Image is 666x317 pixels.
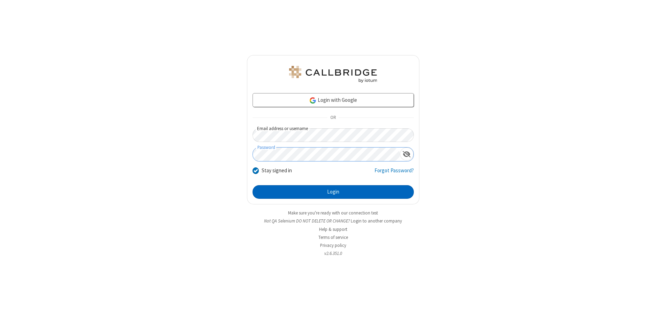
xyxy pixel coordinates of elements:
a: Make sure you're ready with our connection test [288,210,378,216]
input: Password [253,148,400,161]
li: v2.6.351.0 [247,250,419,257]
img: QA Selenium DO NOT DELETE OR CHANGE [288,66,378,83]
a: Forgot Password? [374,167,414,180]
a: Privacy policy [320,242,346,248]
img: google-icon.png [309,97,317,104]
input: Email address or username [253,128,414,142]
button: Login to another company [351,218,402,224]
a: Terms of service [318,234,348,240]
a: Login with Google [253,93,414,107]
label: Stay signed in [262,167,292,175]
a: Help & support [319,226,347,232]
div: Show password [400,148,413,160]
span: OR [327,113,339,123]
li: Not QA Selenium DO NOT DELETE OR CHANGE? [247,218,419,224]
button: Login [253,185,414,199]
